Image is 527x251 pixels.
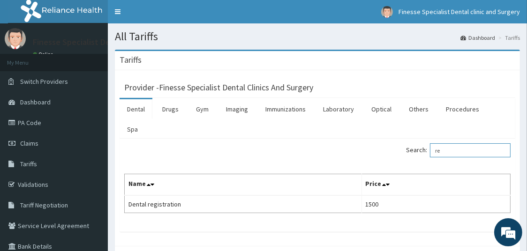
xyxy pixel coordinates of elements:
[406,143,511,157] label: Search:
[120,56,142,64] h3: Tariffs
[20,160,37,168] span: Tariffs
[316,99,361,119] a: Laboratory
[115,30,520,43] h1: All Tariffs
[361,174,510,196] th: Price
[460,34,495,42] a: Dashboard
[120,119,145,139] a: Spa
[361,195,510,213] td: 1500
[124,83,313,92] h3: Provider - Finesse Specialist Dental Clinics And Surgery
[125,195,362,213] td: Dental registration
[438,99,487,119] a: Procedures
[125,174,362,196] th: Name
[33,38,192,46] p: Finesse Specialist Dental clinic and Surgery
[154,5,176,27] div: Minimize live chat window
[120,99,152,119] a: Dental
[399,7,520,16] span: Finesse Specialist Dental clinic and Surgery
[54,69,129,164] span: We're online!
[5,159,179,192] textarea: Type your message and hit 'Enter'
[430,143,511,157] input: Search:
[49,52,158,65] div: Chat with us now
[218,99,256,119] a: Imaging
[381,6,393,18] img: User Image
[33,51,55,58] a: Online
[20,98,51,106] span: Dashboard
[155,99,186,119] a: Drugs
[364,99,399,119] a: Optical
[20,201,68,209] span: Tariff Negotiation
[258,99,313,119] a: Immunizations
[20,77,68,86] span: Switch Providers
[496,34,520,42] li: Tariffs
[188,99,216,119] a: Gym
[17,47,38,70] img: d_794563401_company_1708531726252_794563401
[20,139,38,148] span: Claims
[5,28,26,49] img: User Image
[401,99,436,119] a: Others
